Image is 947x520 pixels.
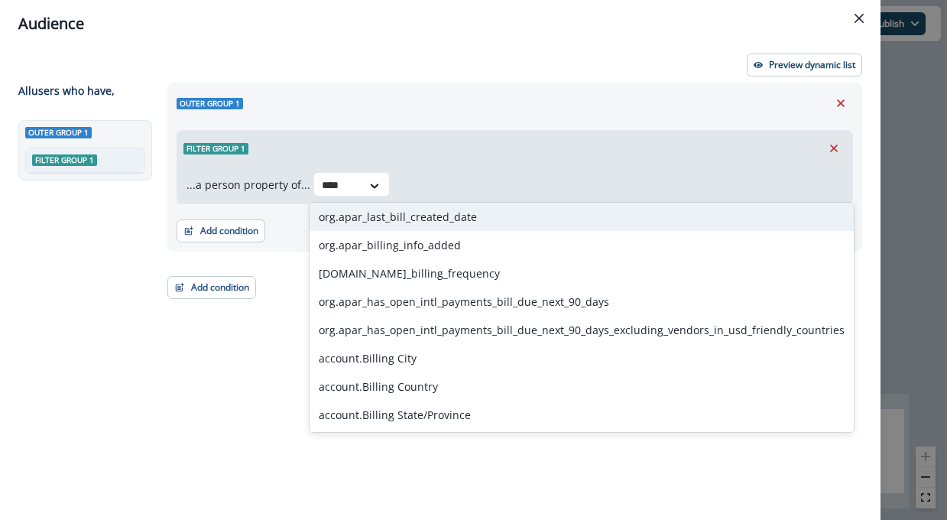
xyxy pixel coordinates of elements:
[310,259,854,288] div: [DOMAIN_NAME]_billing_frequency
[310,372,854,401] div: account.Billing Country
[25,127,92,138] span: Outer group 1
[310,401,854,429] div: account.Billing State/Province
[310,316,854,344] div: org.apar_has_open_intl_payments_bill_due_next_90_days_excluding_vendors_in_usd_friendly_countries
[18,83,115,99] p: All user s who have,
[32,154,97,166] span: Filter group 1
[177,98,243,109] span: Outer group 1
[310,203,854,231] div: org.apar_last_bill_created_date
[18,12,862,35] div: Audience
[183,143,248,154] span: Filter group 1
[747,54,862,76] button: Preview dynamic list
[847,6,871,31] button: Close
[177,219,265,242] button: Add condition
[310,288,854,316] div: org.apar_has_open_intl_payments_bill_due_next_90_days
[769,60,855,70] p: Preview dynamic list
[310,344,854,372] div: account.Billing City
[310,231,854,259] div: org.apar_billing_info_added
[829,92,853,115] button: Remove
[186,177,310,193] p: ...a person property of...
[822,137,846,160] button: Remove
[167,276,256,299] button: Add condition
